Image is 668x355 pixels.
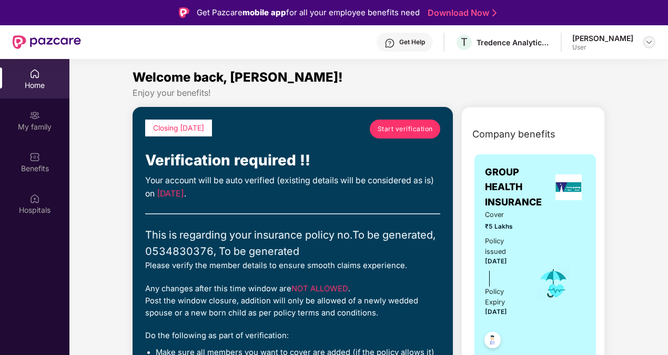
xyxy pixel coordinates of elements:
strong: mobile app [242,7,286,17]
div: [PERSON_NAME] [572,33,633,43]
span: Start verification [378,124,433,134]
span: T [461,36,468,48]
img: icon [537,266,571,301]
img: Stroke [492,7,497,18]
img: svg+xml;base64,PHN2ZyBpZD0iSGVscC0zMngzMiIgeG1sbnM9Imh0dHA6Ly93d3cudzMub3JnLzIwMDAvc3ZnIiB3aWR0aD... [384,38,395,48]
img: New Pazcare Logo [13,35,81,49]
div: Get Pazcare for all your employee benefits need [197,6,420,19]
div: Your account will be auto verified (existing details will be considered as is) on . [145,174,440,201]
img: svg+xml;base64,PHN2ZyBpZD0iSG9tZSIgeG1sbnM9Imh0dHA6Ly93d3cudzMub3JnLzIwMDAvc3ZnIiB3aWR0aD0iMjAiIG... [29,68,40,79]
span: Closing [DATE] [153,124,204,132]
span: GROUP HEALTH INSURANCE [485,165,551,210]
span: [DATE] [157,189,184,199]
div: Any changes after this time window are . Post the window closure, addition will only be allowed o... [145,283,440,320]
img: Logo [179,7,189,18]
img: svg+xml;base64,PHN2ZyB3aWR0aD0iMjAiIGhlaWdodD0iMjAiIHZpZXdCb3g9IjAgMCAyMCAyMCIgZmlsbD0ibm9uZSIgeG... [29,110,40,121]
img: svg+xml;base64,PHN2ZyBpZD0iQmVuZWZpdHMiIHhtbG5zPSJodHRwOi8vd3d3LnczLm9yZy8yMDAwL3N2ZyIgd2lkdGg9Ij... [29,152,40,162]
span: NOT ALLOWED [291,284,348,293]
div: Please verify the member details to ensure smooth claims experience. [145,260,440,272]
div: Verification required !! [145,149,440,172]
span: ₹5 Lakhs [485,222,522,232]
div: Enjoy your benefits! [133,87,605,98]
div: User [572,43,633,52]
span: Welcome back, [PERSON_NAME]! [133,70,343,85]
img: svg+xml;base64,PHN2ZyBpZD0iSG9zcGl0YWxzIiB4bWxucz0iaHR0cDovL3d3dy53My5vcmcvMjAwMC9zdmciIHdpZHRoPS... [29,193,40,204]
div: Policy issued [485,236,522,257]
span: Company benefits [472,127,555,142]
span: Cover [485,210,522,220]
a: Start verification [370,120,440,139]
span: [DATE] [485,308,507,315]
a: Download Now [428,7,493,18]
div: This is regarding your insurance policy no. To be generated, 0534830376, To be generated [145,227,440,260]
div: Get Help [399,38,425,46]
div: Do the following as part of verification: [145,330,440,342]
div: Tredence Analytics Solutions Private Limited [477,37,550,47]
img: svg+xml;base64,PHN2ZyB4bWxucz0iaHR0cDovL3d3dy53My5vcmcvMjAwMC9zdmciIHdpZHRoPSI0OC45NDMiIGhlaWdodD... [480,329,505,354]
span: [DATE] [485,258,507,265]
img: insurerLogo [555,174,582,200]
div: Policy Expiry [485,287,522,308]
img: svg+xml;base64,PHN2ZyBpZD0iRHJvcGRvd24tMzJ4MzIiIHhtbG5zPSJodHRwOi8vd3d3LnczLm9yZy8yMDAwL3N2ZyIgd2... [645,38,653,46]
